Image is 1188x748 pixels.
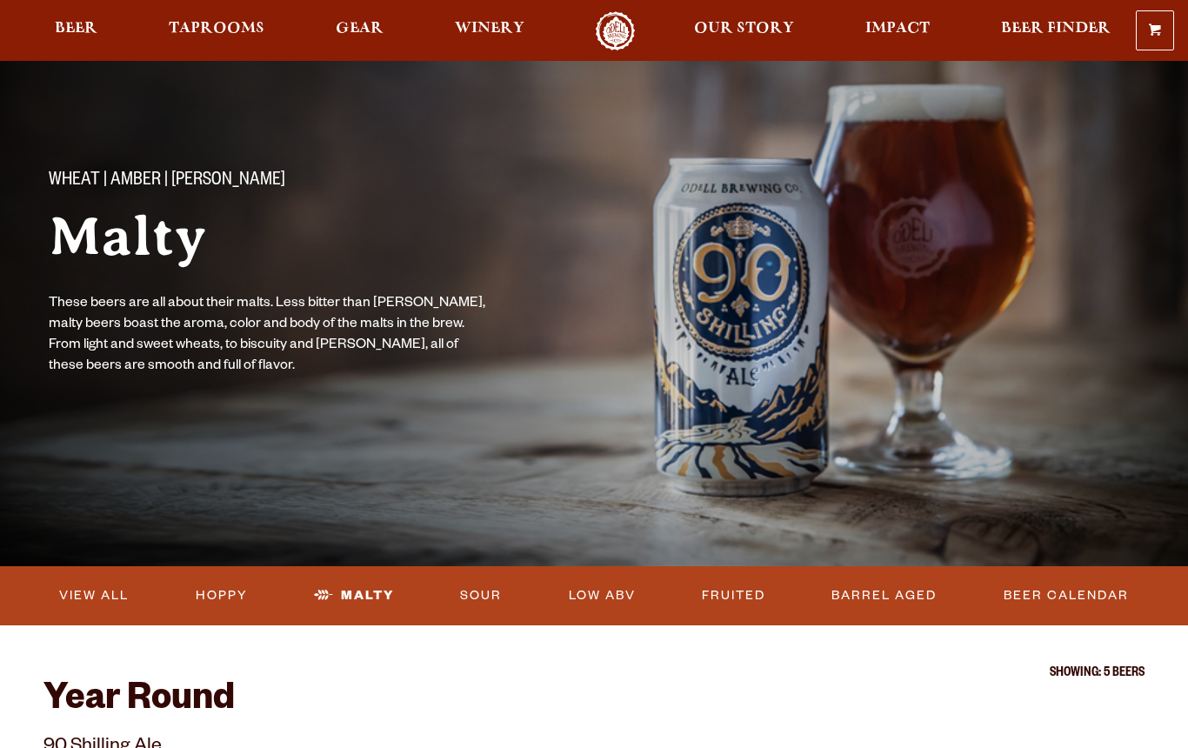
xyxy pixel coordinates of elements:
a: Malty [307,576,401,616]
a: Our Story [683,11,805,50]
a: Low ABV [562,576,643,616]
a: Beer Calendar [997,576,1136,616]
a: Odell Home [583,11,648,50]
span: Winery [455,22,524,36]
span: Wheat | Amber | [PERSON_NAME] [49,170,285,193]
a: Impact [854,11,941,50]
a: Fruited [695,576,772,616]
a: Winery [444,11,536,50]
span: Impact [865,22,930,36]
h1: Malty [49,207,591,266]
a: Beer Finder [990,11,1122,50]
a: Taprooms [157,11,276,50]
a: Beer [43,11,109,50]
a: Barrel Aged [824,576,944,616]
h2: Year Round [43,681,1145,723]
a: Sour [453,576,509,616]
p: Showing: 5 Beers [43,667,1145,681]
span: Our Story [694,22,794,36]
a: Hoppy [189,576,255,616]
a: View All [52,576,136,616]
span: Beer Finder [1001,22,1111,36]
span: Taprooms [169,22,264,36]
a: Gear [324,11,395,50]
span: Gear [336,22,384,36]
p: These beers are all about their malts. Less bitter than [PERSON_NAME], malty beers boast the arom... [49,294,494,377]
span: Beer [55,22,97,36]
